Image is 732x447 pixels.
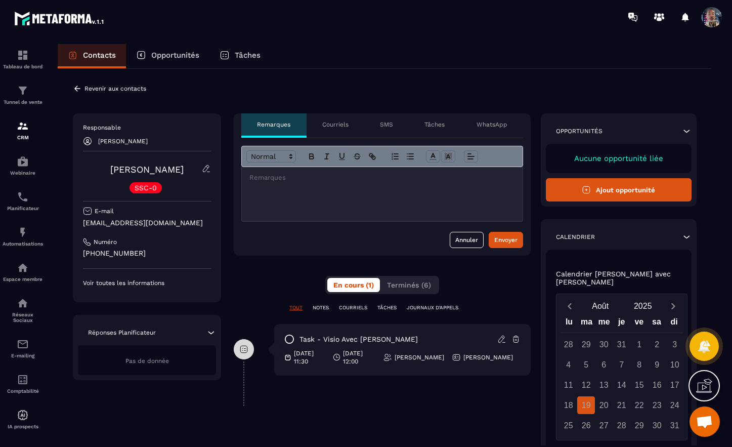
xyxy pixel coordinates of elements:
[322,120,349,129] p: Courriels
[648,417,666,434] div: 30
[595,417,613,434] div: 27
[494,235,518,245] div: Envoyer
[559,336,577,353] div: 28
[577,356,595,374] div: 5
[665,315,683,333] div: di
[3,112,43,148] a: formationformationCRM
[630,315,648,333] div: ve
[561,315,578,333] div: lu
[3,99,43,105] p: Tunnel de vente
[666,336,683,353] div: 3
[83,249,211,258] p: [PHONE_NUMBER]
[95,207,114,215] p: E-mail
[83,124,211,132] p: Responsable
[463,353,513,361] p: [PERSON_NAME]
[83,51,116,60] p: Contacts
[613,356,630,374] div: 7
[3,241,43,247] p: Automatisations
[561,315,683,434] div: Calendar wrapper
[3,331,43,366] a: emailemailE-mailing
[98,138,148,145] p: [PERSON_NAME]
[3,206,43,211] p: Planificateur
[477,120,507,129] p: WhatsApp
[622,297,664,315] button: Open years overlay
[630,396,648,414] div: 22
[648,376,666,394] div: 16
[135,184,157,191] p: SSC-0
[3,183,43,219] a: schedulerschedulerPlanificateur
[424,120,445,129] p: Tâches
[577,396,595,414] div: 19
[3,353,43,358] p: E-mailing
[3,424,43,429] p: IA prospects
[339,304,367,311] p: COURRIELS
[377,304,397,311] p: TÂCHES
[3,170,43,176] p: Webinaire
[559,396,577,414] div: 18
[407,304,458,311] p: JOURNAUX D'APPELS
[613,376,630,394] div: 14
[94,238,117,246] p: Numéro
[664,299,683,313] button: Next month
[333,281,374,289] span: En cours (1)
[257,120,290,129] p: Remarques
[630,356,648,374] div: 8
[17,297,29,309] img: social-network
[17,191,29,203] img: scheduler
[666,417,683,434] div: 31
[561,299,579,313] button: Previous month
[3,276,43,282] p: Espace membre
[559,417,577,434] div: 25
[14,9,105,27] img: logo
[556,233,595,241] p: Calendrier
[450,232,484,248] button: Annuler
[595,396,613,414] div: 20
[17,409,29,421] img: automations
[595,376,613,394] div: 13
[83,279,211,287] p: Voir toutes les informations
[299,335,418,344] p: task - Visio avec [PERSON_NAME]
[666,356,683,374] div: 10
[17,49,29,61] img: formation
[235,51,261,60] p: Tâches
[88,329,156,337] p: Réponses Planificateur
[3,148,43,183] a: automationsautomationsWebinaire
[110,164,184,175] a: [PERSON_NAME]
[595,336,613,353] div: 30
[3,219,43,254] a: automationsautomationsAutomatisations
[577,417,595,434] div: 26
[17,120,29,132] img: formation
[556,270,681,286] p: Calendrier [PERSON_NAME] avec [PERSON_NAME]
[387,281,431,289] span: Terminés (6)
[613,396,630,414] div: 21
[3,254,43,290] a: automationsautomationsEspace membre
[579,297,622,315] button: Open months overlay
[126,44,209,68] a: Opportunités
[17,338,29,350] img: email
[289,304,303,311] p: TOUT
[3,42,43,77] a: formationformationTableau de bord
[666,396,683,414] div: 24
[17,85,29,97] img: formation
[630,417,648,434] div: 29
[648,356,666,374] div: 9
[489,232,523,248] button: Envoyer
[17,155,29,168] img: automations
[343,349,375,365] p: [DATE] 12:00
[151,51,199,60] p: Opportunités
[3,135,43,140] p: CRM
[559,376,577,394] div: 11
[578,315,595,333] div: ma
[595,356,613,374] div: 6
[395,353,444,361] p: [PERSON_NAME]
[3,366,43,401] a: accountantaccountantComptabilité
[577,376,595,394] div: 12
[546,178,692,201] button: Ajout opportunité
[613,417,630,434] div: 28
[209,44,271,68] a: Tâches
[125,357,169,364] span: Pas de donnée
[556,127,602,135] p: Opportunités
[58,44,126,68] a: Contacts
[3,388,43,394] p: Comptabilité
[381,278,437,292] button: Terminés (6)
